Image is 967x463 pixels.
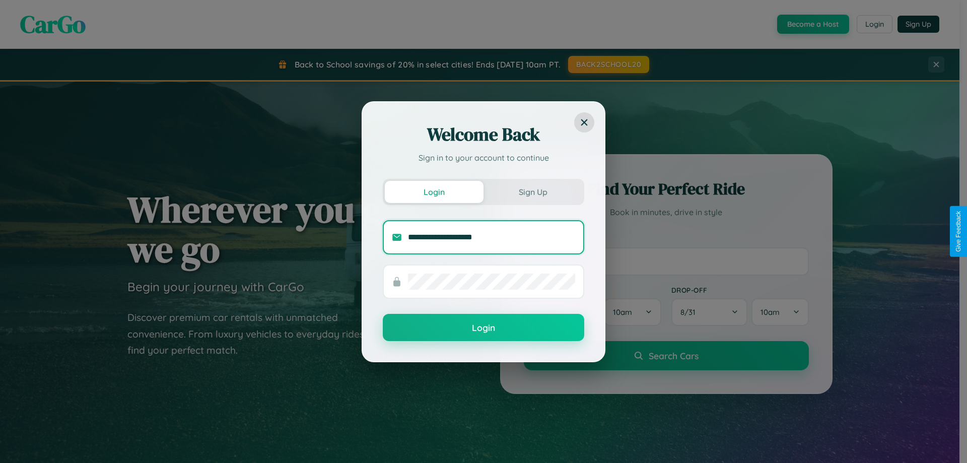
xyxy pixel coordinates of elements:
[383,314,584,341] button: Login
[383,122,584,147] h2: Welcome Back
[383,152,584,164] p: Sign in to your account to continue
[385,181,483,203] button: Login
[955,211,962,252] div: Give Feedback
[483,181,582,203] button: Sign Up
